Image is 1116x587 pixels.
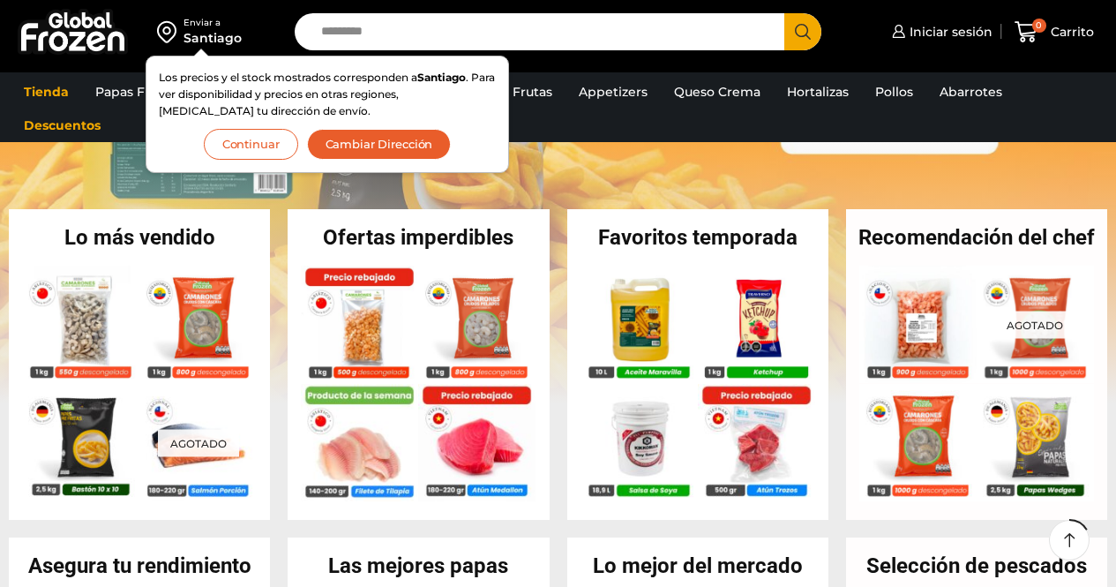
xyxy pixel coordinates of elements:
div: Enviar a [184,17,242,29]
div: Santiago [184,29,242,47]
a: Hortalizas [778,75,858,109]
a: Descuentos [15,109,109,142]
p: Los precios y el stock mostrados corresponden a . Para ver disponibilidad y precios en otras regi... [159,69,496,120]
h2: Ofertas imperdibles [288,227,549,248]
span: Carrito [1046,23,1094,41]
h2: Lo más vendido [9,227,270,248]
p: Agotado [994,311,1075,338]
span: Iniciar sesión [905,23,992,41]
a: Queso Crema [665,75,769,109]
button: Continuar [204,129,298,160]
h2: Selección de pescados [846,555,1107,576]
h2: Lo mejor del mercado [567,555,828,576]
a: 0 Carrito [1010,11,1098,53]
h2: Las mejores papas [288,555,549,576]
h2: Asegura tu rendimiento [9,555,270,576]
p: Agotado [158,429,239,456]
a: Iniciar sesión [888,14,992,49]
strong: Santiago [417,71,466,84]
h2: Favoritos temporada [567,227,828,248]
button: Search button [784,13,821,50]
h2: Recomendación del chef [846,227,1107,248]
a: Pollos [866,75,922,109]
span: 0 [1032,19,1046,33]
a: Tienda [15,75,78,109]
a: Abarrotes [931,75,1011,109]
a: Appetizers [570,75,656,109]
a: Papas Fritas [86,75,181,109]
button: Cambiar Dirección [307,129,452,160]
img: address-field-icon.svg [157,17,184,47]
